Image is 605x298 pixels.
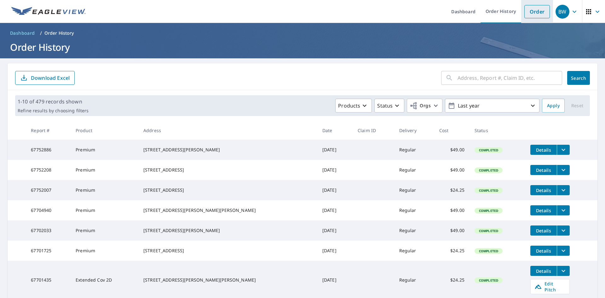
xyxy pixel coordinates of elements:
[8,41,597,54] h1: Order History
[434,200,470,220] td: $49.00
[71,121,138,140] th: Product
[26,180,71,200] td: 67752007
[335,99,372,113] button: Products
[317,180,353,200] td: [DATE]
[317,220,353,241] td: [DATE]
[524,5,550,18] a: Order
[26,160,71,180] td: 67752208
[556,5,569,19] div: BW
[143,207,312,213] div: [STREET_ADDRESS][PERSON_NAME][PERSON_NAME]
[71,241,138,261] td: Premium
[317,140,353,160] td: [DATE]
[407,99,442,113] button: Orgs
[394,220,434,241] td: Regular
[557,225,570,236] button: filesDropdownBtn-67702033
[557,246,570,256] button: filesDropdownBtn-67701725
[534,207,553,213] span: Details
[15,71,75,85] button: Download Excel
[534,248,553,254] span: Details
[394,200,434,220] td: Regular
[557,205,570,215] button: filesDropdownBtn-67704940
[26,140,71,160] td: 67752886
[317,241,353,261] td: [DATE]
[18,98,89,105] p: 1-10 of 479 records shown
[530,165,557,175] button: detailsBtn-67752208
[434,220,470,241] td: $49.00
[8,28,597,38] nav: breadcrumb
[26,220,71,241] td: 67702033
[377,102,393,109] p: Status
[434,180,470,200] td: $24.25
[71,180,138,200] td: Premium
[434,121,470,140] th: Cost
[567,71,590,85] button: Search
[445,99,539,113] button: Last year
[26,121,71,140] th: Report #
[26,241,71,261] td: 67701725
[71,220,138,241] td: Premium
[557,266,570,276] button: filesDropdownBtn-67701435
[353,121,394,140] th: Claim ID
[143,147,312,153] div: [STREET_ADDRESS][PERSON_NAME]
[143,187,312,193] div: [STREET_ADDRESS]
[475,148,502,152] span: Completed
[394,160,434,180] td: Regular
[374,99,404,113] button: Status
[434,241,470,261] td: $24.25
[557,165,570,175] button: filesDropdownBtn-67752208
[143,167,312,173] div: [STREET_ADDRESS]
[31,74,70,81] p: Download Excel
[455,100,529,111] p: Last year
[534,268,553,274] span: Details
[410,102,431,110] span: Orgs
[317,160,353,180] td: [DATE]
[475,188,502,193] span: Completed
[475,168,502,172] span: Completed
[71,160,138,180] td: Premium
[10,30,35,36] span: Dashboard
[434,140,470,160] td: $49.00
[44,30,74,36] p: Order History
[143,227,312,234] div: [STREET_ADDRESS][PERSON_NAME]
[534,167,553,173] span: Details
[475,229,502,233] span: Completed
[547,102,560,110] span: Apply
[394,241,434,261] td: Regular
[11,7,86,16] img: EV Logo
[26,200,71,220] td: 67704940
[557,185,570,195] button: filesDropdownBtn-67752007
[394,121,434,140] th: Delivery
[458,69,562,87] input: Address, Report #, Claim ID, etc.
[530,279,570,294] a: Edit Pitch
[475,208,502,213] span: Completed
[143,277,312,283] div: [STREET_ADDRESS][PERSON_NAME][PERSON_NAME]
[534,281,566,293] span: Edit Pitch
[475,249,502,253] span: Completed
[71,140,138,160] td: Premium
[530,225,557,236] button: detailsBtn-67702033
[71,200,138,220] td: Premium
[143,248,312,254] div: [STREET_ADDRESS]
[8,28,37,38] a: Dashboard
[317,200,353,220] td: [DATE]
[40,29,42,37] li: /
[434,160,470,180] td: $49.00
[138,121,317,140] th: Address
[530,145,557,155] button: detailsBtn-67752886
[557,145,570,155] button: filesDropdownBtn-67752886
[530,246,557,256] button: detailsBtn-67701725
[530,266,557,276] button: detailsBtn-67701435
[394,180,434,200] td: Regular
[534,228,553,234] span: Details
[470,121,525,140] th: Status
[542,99,565,113] button: Apply
[572,75,585,81] span: Search
[18,108,89,114] p: Refine results by choosing filters
[317,121,353,140] th: Date
[530,185,557,195] button: detailsBtn-67752007
[530,205,557,215] button: detailsBtn-67704940
[394,140,434,160] td: Regular
[475,278,502,283] span: Completed
[338,102,360,109] p: Products
[534,147,553,153] span: Details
